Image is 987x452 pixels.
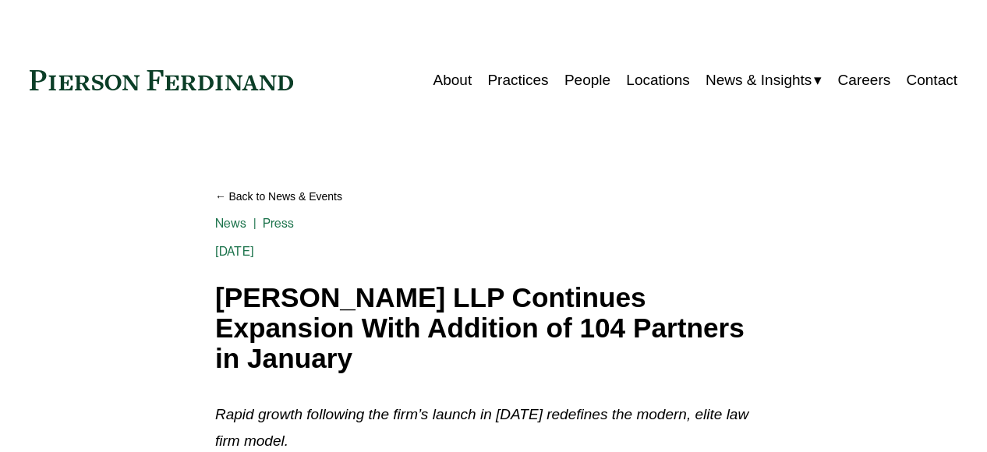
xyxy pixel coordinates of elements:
[215,283,772,373] h1: [PERSON_NAME] LLP Continues Expansion With Addition of 104 Partners in January
[215,216,247,231] a: News
[706,67,812,94] span: News & Insights
[263,216,295,231] a: Press
[838,65,891,95] a: Careers
[215,406,753,449] em: Rapid growth following the firm’s launch in [DATE] redefines the modern, elite law firm model.
[215,183,772,210] a: Back to News & Events
[906,65,957,95] a: Contact
[564,65,610,95] a: People
[215,244,254,259] span: [DATE]
[706,65,822,95] a: folder dropdown
[487,65,548,95] a: Practices
[626,65,689,95] a: Locations
[433,65,472,95] a: About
